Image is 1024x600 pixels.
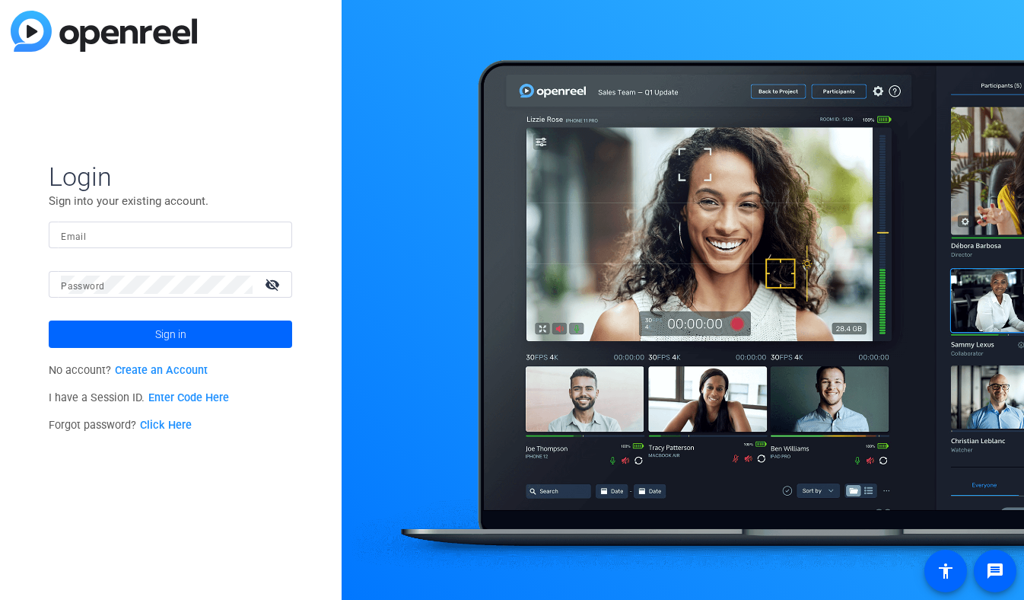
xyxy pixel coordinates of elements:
[61,231,86,242] mat-label: Email
[148,391,229,404] a: Enter Code Here
[115,364,208,377] a: Create an Account
[49,419,192,432] span: Forgot password?
[140,419,192,432] a: Click Here
[986,562,1004,580] mat-icon: message
[11,11,197,52] img: blue-gradient.svg
[256,273,292,295] mat-icon: visibility_off
[49,161,292,193] span: Login
[937,562,955,580] mat-icon: accessibility
[49,391,229,404] span: I have a Session ID.
[49,364,208,377] span: No account?
[155,315,186,353] span: Sign in
[49,321,292,348] button: Sign in
[61,226,280,244] input: Enter Email Address
[61,281,104,292] mat-label: Password
[49,193,292,209] p: Sign into your existing account.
